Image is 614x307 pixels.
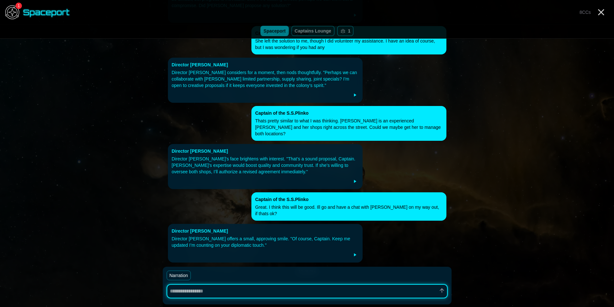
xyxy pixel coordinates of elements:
button: Narration [167,271,191,280]
div: Thats pretty similar to what I was thinking. [PERSON_NAME] is an experienced [PERSON_NAME] and he... [255,118,443,137]
div: Captain of the S.S.Plinko [255,110,443,116]
button: 1 [337,26,354,36]
button: Play [351,251,359,259]
span: spaceport [23,7,70,17]
a: spaceport [260,26,289,36]
div: Director [PERSON_NAME] [172,148,359,154]
div: Director [PERSON_NAME] considers for a moment, then nods thoughtfully. "Perhaps we can collaborat... [172,69,359,89]
span: 8 CCs [580,10,591,15]
button: Play [351,91,359,99]
img: menu [3,3,22,22]
div: 1 [15,3,22,9]
a: Close [596,7,606,17]
div: Great. I think this will be good. Ill go and have a chat with [PERSON_NAME] on my way out, if tha... [255,204,443,217]
div: Director [PERSON_NAME] [172,228,359,234]
div: Director [PERSON_NAME] offers a small, approving smile. "Of course, Captain. Keep me updated I’m ... [172,235,359,248]
div: She left the solution to me, though I did volunteer my assistance. I have an idea of course, but ... [255,38,443,51]
a: Captains Lounge [291,26,335,36]
button: 1 [3,3,22,22]
div: Captain of the S.S.Plinko [255,196,443,203]
div: Director [PERSON_NAME]'s face brightens with interest. "That’s a sound proposal, Captain. [PERSON... [172,156,359,175]
button: 8CCs [577,8,593,17]
button: Play [351,177,359,185]
div: Director [PERSON_NAME] [172,62,359,68]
